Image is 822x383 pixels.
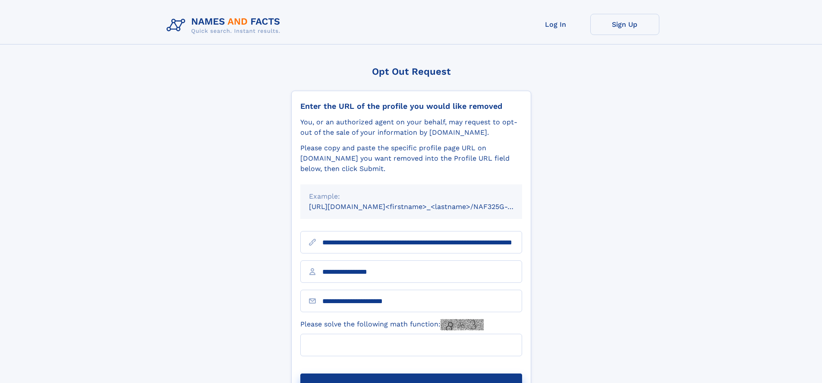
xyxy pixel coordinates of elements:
label: Please solve the following math function: [300,319,484,330]
div: Opt Out Request [291,66,531,77]
img: Logo Names and Facts [163,14,287,37]
div: Please copy and paste the specific profile page URL on [DOMAIN_NAME] you want removed into the Pr... [300,143,522,174]
a: Log In [521,14,590,35]
div: You, or an authorized agent on your behalf, may request to opt-out of the sale of your informatio... [300,117,522,138]
small: [URL][DOMAIN_NAME]<firstname>_<lastname>/NAF325G-xxxxxxxx [309,203,539,211]
div: Example: [309,191,513,202]
div: Enter the URL of the profile you would like removed [300,101,522,111]
a: Sign Up [590,14,659,35]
